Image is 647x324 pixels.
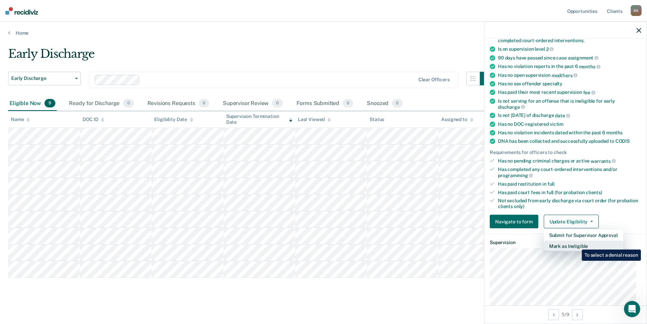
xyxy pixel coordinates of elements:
[490,215,538,228] button: Navigate to form
[498,181,641,187] div: Has paid restitution in
[544,230,623,241] button: Submit for Supervisor Approval
[583,90,595,95] span: fee
[343,99,353,108] span: 0
[83,117,104,122] div: DOC ID
[11,75,72,81] span: Early Discharge
[226,114,292,125] div: Supervision Termination Date
[591,158,616,164] span: warrants
[298,117,331,122] div: Last Viewed
[370,117,384,122] div: Status
[624,301,640,317] iframe: Intercom live chat
[392,99,402,108] span: 0
[498,113,641,119] div: Is not [DATE] of discharge
[555,113,570,118] span: date
[490,215,541,228] a: Navigate to form
[295,96,355,111] div: Forms Submitted
[550,121,563,127] span: victim
[498,89,641,96] div: Has paid their most recent supervision
[498,55,641,61] div: 90 days have passed since case
[498,104,525,109] span: discharge
[365,96,404,111] div: Snoozed
[606,130,623,135] span: months
[631,5,642,16] div: K K
[123,99,133,108] span: 0
[490,150,641,155] div: Requirements for officers to check
[498,72,641,78] div: Has no open supervision
[552,72,578,78] span: modifiers
[498,173,533,178] span: programming
[546,46,554,52] span: 2
[146,96,211,111] div: Revisions Requests
[586,189,602,195] span: clients)
[498,158,641,164] div: Has no pending criminal charges or active
[548,309,559,320] button: Previous Opportunity
[441,117,473,122] div: Assigned to
[498,121,641,127] div: Has no DOC-registered
[418,77,450,83] div: Clear officers
[8,96,57,111] div: Eligible Now
[498,189,641,195] div: Has paid court fees in full (for probation
[514,204,524,209] span: only)
[221,96,284,111] div: Supervisor Review
[498,46,641,52] div: Is on supervision level
[498,64,641,70] div: Has no violation reports in the past 6
[8,30,639,36] a: Home
[498,167,641,178] div: Has completed any court-ordered interventions and/or
[272,99,283,108] span: 0
[579,64,600,69] span: months
[572,309,583,320] button: Next Opportunity
[498,130,641,136] div: Has no violation incidents dated within the past 6
[498,98,641,110] div: Is not serving for an offense that is ineligible for early
[484,305,647,323] div: 5 / 9
[8,47,493,66] div: Early Discharge
[568,55,598,61] span: assignment
[498,81,641,87] div: Has no sex offender
[544,215,599,228] button: Update Eligibility
[44,99,55,108] span: 9
[199,99,209,108] span: 0
[615,138,630,144] span: CODIS
[68,96,135,111] div: Ready for Discharge
[547,181,555,186] span: full
[154,117,193,122] div: Eligibility Date
[498,138,641,144] div: DNA has been collected and successfully uploaded to
[5,7,38,15] img: Recidiviz
[490,240,641,245] dt: Supervision
[498,198,641,209] div: Not excluded from early discharge via court order (for probation clients
[544,241,623,252] button: Mark as Ineligible
[11,117,30,122] div: Name
[542,81,562,86] span: specialty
